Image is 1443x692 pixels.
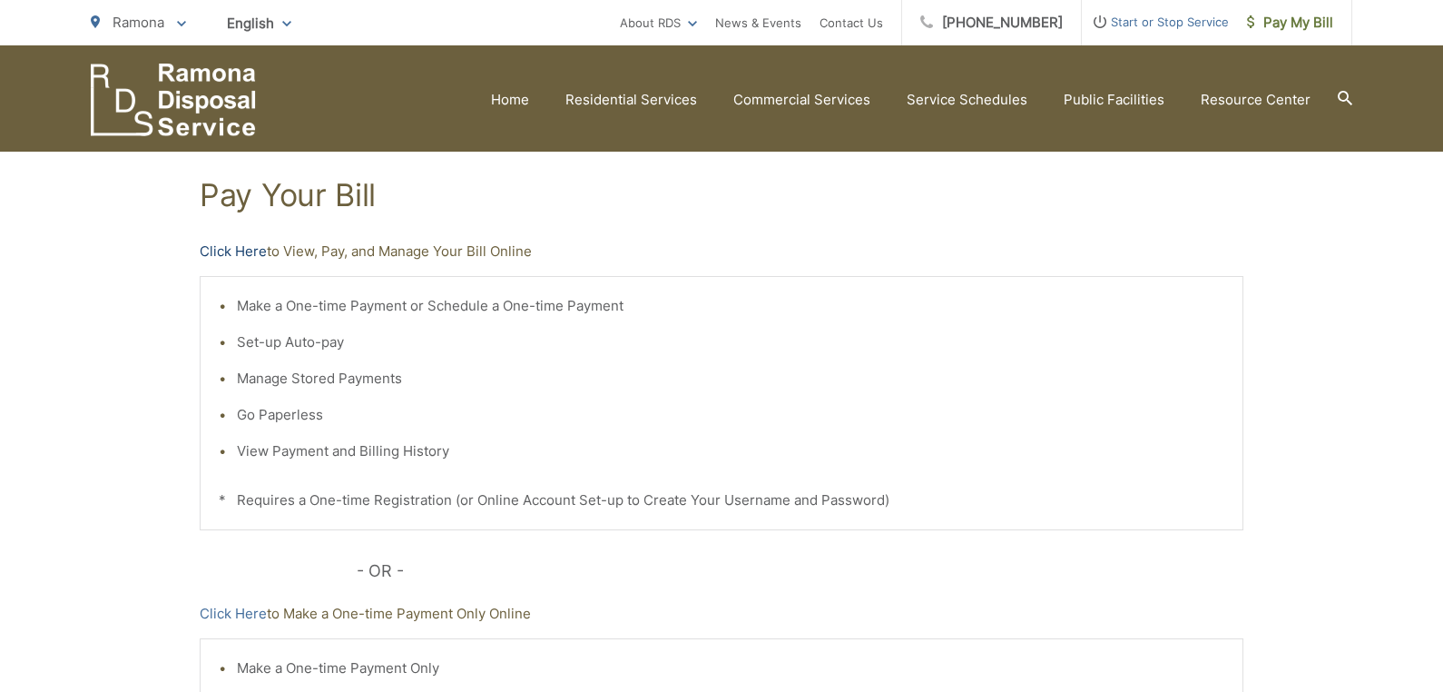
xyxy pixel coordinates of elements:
[1247,12,1333,34] span: Pay My Bill
[200,241,1243,262] p: to View, Pay, and Manage Your Bill Online
[491,89,529,111] a: Home
[200,241,267,262] a: Click Here
[1064,89,1164,111] a: Public Facilities
[1201,89,1310,111] a: Resource Center
[213,7,305,39] span: English
[907,89,1027,111] a: Service Schedules
[91,64,256,136] a: EDCD logo. Return to the homepage.
[620,12,697,34] a: About RDS
[715,12,801,34] a: News & Events
[237,657,1224,679] li: Make a One-time Payment Only
[219,489,1224,511] p: * Requires a One-time Registration (or Online Account Set-up to Create Your Username and Password)
[200,177,1243,213] h1: Pay Your Bill
[113,14,164,31] span: Ramona
[237,440,1224,462] li: View Payment and Billing History
[237,404,1224,426] li: Go Paperless
[733,89,870,111] a: Commercial Services
[565,89,697,111] a: Residential Services
[820,12,883,34] a: Contact Us
[357,558,1244,585] p: - OR -
[237,295,1224,317] li: Make a One-time Payment or Schedule a One-time Payment
[237,368,1224,390] li: Manage Stored Payments
[200,603,1243,625] p: to Make a One-time Payment Only Online
[200,603,267,625] a: Click Here
[237,331,1224,353] li: Set-up Auto-pay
